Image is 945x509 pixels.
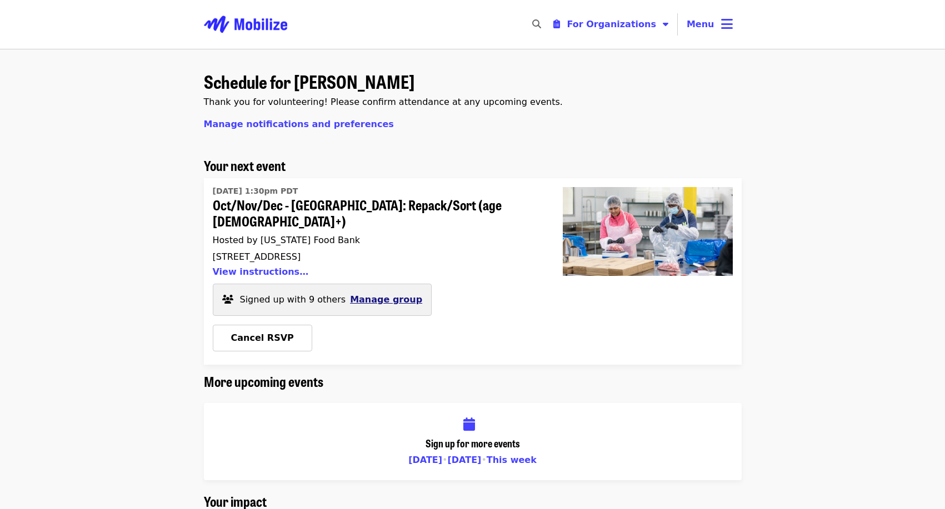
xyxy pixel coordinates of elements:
[350,294,422,305] span: Manage group
[222,294,233,305] i: users icon
[204,97,563,107] span: Thank you for volunteering! Please confirm attendance at any upcoming events.
[487,455,537,465] a: This week
[240,294,346,305] span: Signed up with 9 others
[204,7,287,42] img: Mobilize - Home
[721,16,733,32] i: bars icon
[553,19,560,29] i: clipboard-list icon
[687,19,714,29] span: Menu
[554,178,742,365] a: Oct/Nov/Dec - Beaverton: Repack/Sort (age 10+)
[231,332,294,343] span: Cancel RSVP
[563,187,733,276] img: Oct/Nov/Dec - Beaverton: Repack/Sort (age 10+)
[204,68,414,94] span: Schedule for [PERSON_NAME]
[544,13,677,36] button: Toggle organizer menu
[204,155,286,175] span: Your next event
[463,416,475,432] i: calendar icon
[213,251,536,262] div: [STREET_ADDRESS]
[567,19,656,29] span: For Organizations
[442,455,447,465] span: •
[213,325,312,351] button: Cancel RSVP
[426,436,520,450] span: Sign up for more events
[204,119,394,129] a: Manage notifications and preferences
[213,235,361,245] span: Hosted by [US_STATE] Food Bank
[213,183,536,284] a: Oct/Nov/Dec - Beaverton: Repack/Sort (age 10+)
[213,197,536,229] span: Oct/Nov/Dec - [GEOGRAPHIC_DATA]: Repack/Sort (age [DEMOGRAPHIC_DATA]+)
[532,19,541,29] i: search icon
[678,11,742,38] button: Toggle account menu
[447,455,481,465] a: [DATE]
[213,185,298,197] time: [DATE] 1:30pm PDT
[213,266,309,277] button: View instructions…
[204,371,323,391] span: More upcoming events
[663,19,668,29] i: caret-down icon
[408,455,442,465] a: [DATE]
[350,293,422,306] button: Manage group
[481,455,486,465] span: •
[548,11,557,38] input: Search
